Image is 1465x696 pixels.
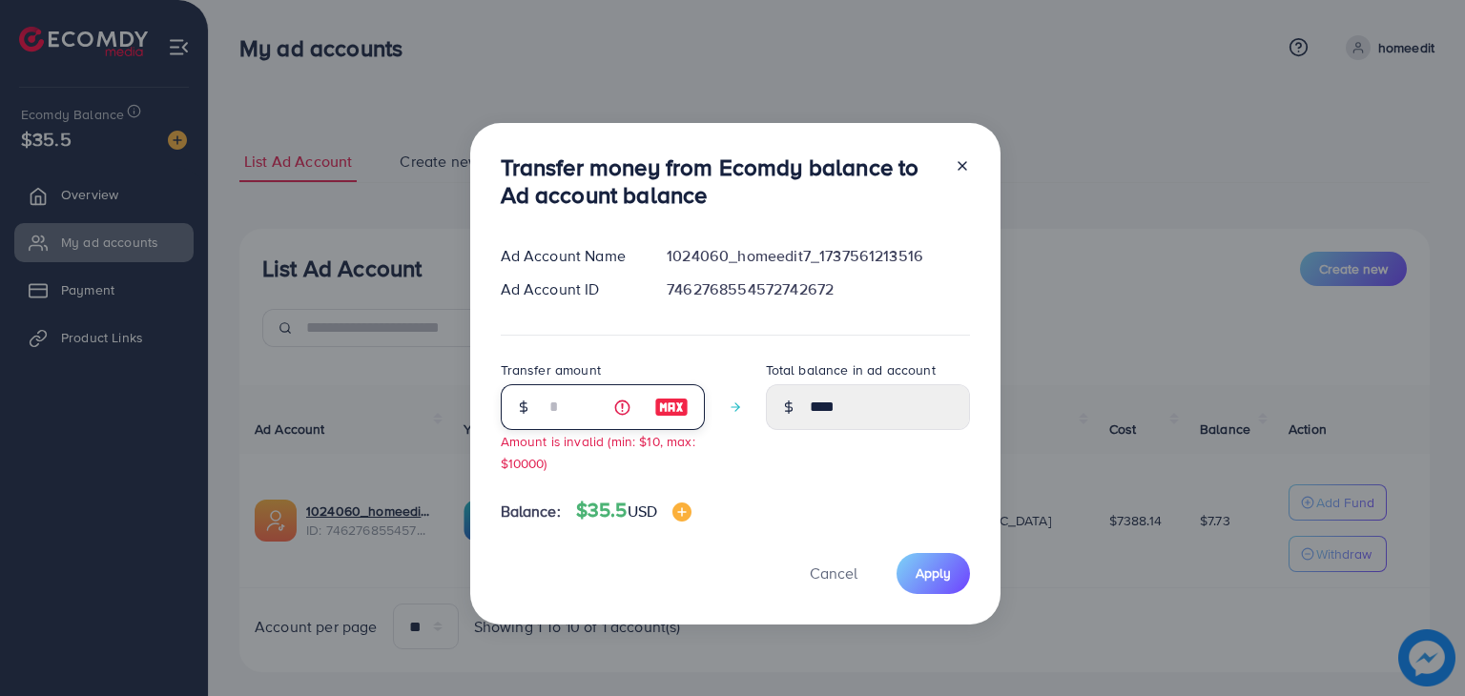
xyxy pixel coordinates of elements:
label: Total balance in ad account [766,360,936,379]
h4: $35.5 [576,499,691,522]
div: Ad Account ID [485,278,652,300]
img: image [672,502,691,522]
span: Balance: [501,501,561,522]
div: 7462768554572742672 [651,278,984,300]
span: Cancel [810,563,857,583]
div: 1024060_homeedit7_1737561213516 [651,245,984,267]
button: Cancel [786,553,881,594]
label: Transfer amount [501,360,601,379]
small: Amount is invalid (min: $10, max: $10000) [501,432,695,472]
span: USD [628,501,657,522]
span: Apply [916,563,951,583]
img: image [654,396,689,419]
button: Apply [897,553,970,594]
div: Ad Account Name [485,245,652,267]
h3: Transfer money from Ecomdy balance to Ad account balance [501,154,939,209]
